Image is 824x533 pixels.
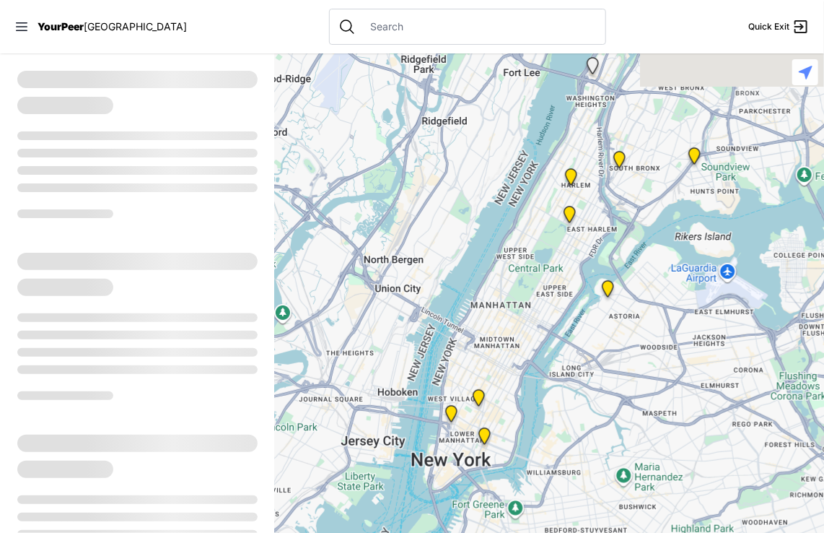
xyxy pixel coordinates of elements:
[38,22,187,31] a: YourPeer[GEOGRAPHIC_DATA]
[748,18,810,35] a: Quick Exit
[562,168,580,191] div: Uptown/Harlem DYCD Youth Drop-in Center
[584,57,602,80] div: La Sala Drop-In Center
[561,206,579,229] div: Manhattan
[748,21,789,32] span: Quick Exit
[442,405,460,428] div: Main Location, SoHo, DYCD Youth Drop-in Center
[610,151,628,174] div: Harm Reduction Center
[38,20,84,32] span: YourPeer
[475,428,494,451] div: Lower East Side Youth Drop-in Center. Yellow doors with grey buzzer on the right
[84,20,187,32] span: [GEOGRAPHIC_DATA]
[685,147,704,170] div: Living Room 24-Hour Drop-In Center
[470,389,488,412] div: Harvey Milk High School
[361,19,597,34] input: Search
